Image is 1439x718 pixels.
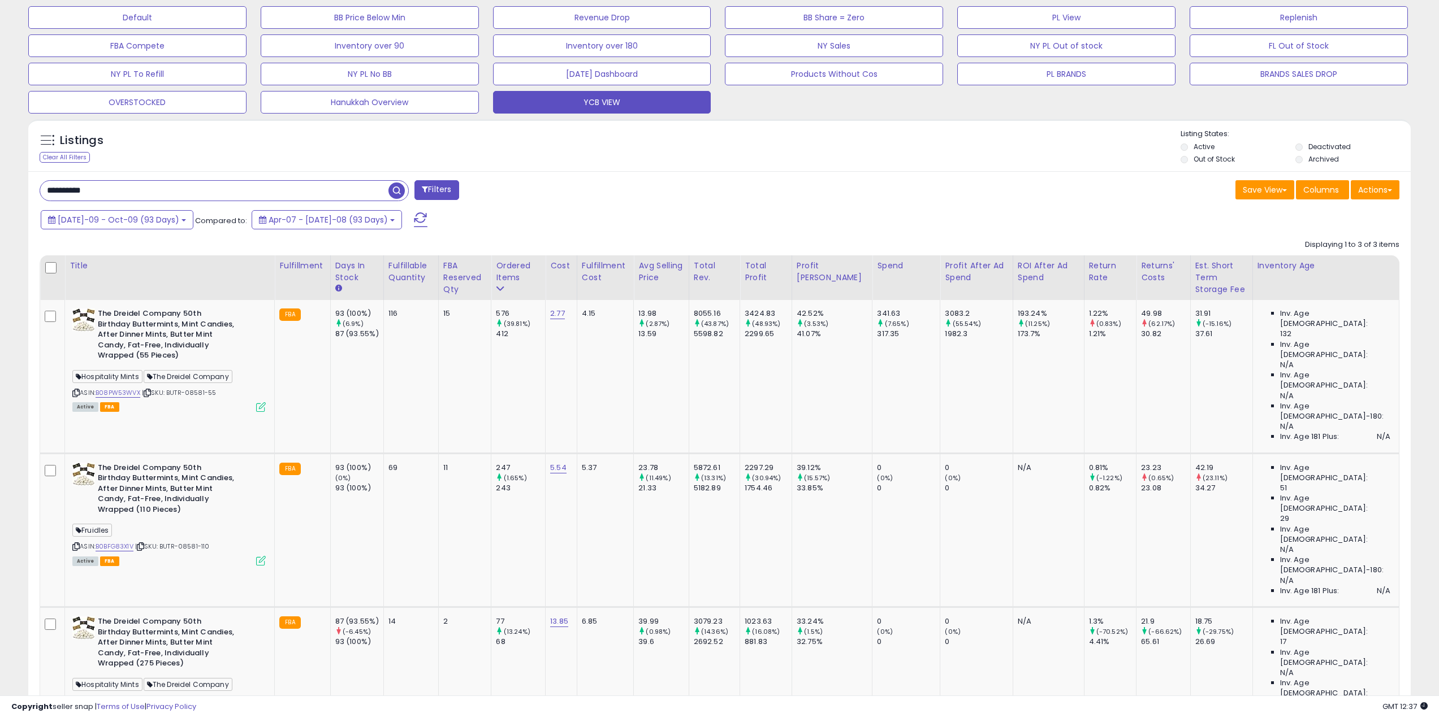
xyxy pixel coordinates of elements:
div: 21.9 [1141,616,1190,626]
div: 116 [388,308,430,319]
div: 26.69 [1195,637,1252,647]
small: (0.83%) [1096,319,1121,328]
small: (-1.22%) [1096,473,1122,482]
div: 11 [443,463,483,473]
div: 881.83 [745,637,792,647]
span: Inv. Age [DEMOGRAPHIC_DATA]: [1280,647,1390,668]
button: OVERSTOCKED [28,91,247,114]
div: 5872.61 [694,463,740,473]
div: 23.08 [1141,483,1190,493]
small: (6.9%) [343,319,364,328]
div: Avg Selling Price [638,260,684,284]
div: 13.98 [638,308,688,319]
small: (15.57%) [804,473,830,482]
div: 39.99 [638,616,688,626]
small: (-29.75%) [1203,627,1234,636]
div: Title [70,260,270,272]
button: BB Price Below Min [261,6,479,29]
div: 193.24% [1018,308,1084,319]
span: Inv. Age [DEMOGRAPHIC_DATA]: [1280,493,1390,514]
span: N/A [1280,576,1294,586]
div: 69 [388,463,430,473]
small: (43.87%) [701,319,729,328]
small: (11.49%) [646,473,671,482]
div: 65.61 [1141,637,1190,647]
a: B08PW53WVX [96,388,140,398]
span: Inv. Age [DEMOGRAPHIC_DATA]: [1280,616,1390,637]
button: NY PL To Refill [28,63,247,85]
small: (16.08%) [752,627,780,636]
button: Filters [414,180,459,200]
div: 2297.29 [745,463,792,473]
div: ROI After Ad Spend [1018,260,1079,284]
div: 0 [945,483,1012,493]
div: 3424.83 [745,308,792,319]
div: N/A [1018,463,1075,473]
span: The Dreidel Company [144,678,232,691]
div: 93 (100%) [335,463,383,473]
small: (1.65%) [504,473,527,482]
span: N/A [1377,432,1390,442]
div: Clear All Filters [40,152,90,163]
span: N/A [1280,391,1294,401]
small: (14.36%) [701,627,728,636]
button: Actions [1351,180,1399,199]
span: 17 [1280,637,1286,647]
div: 77 [496,616,545,626]
small: (-15.16%) [1203,319,1231,328]
div: 23.78 [638,463,688,473]
div: 5598.82 [694,329,740,339]
small: (11.25%) [1025,319,1050,328]
small: (-6.45%) [343,627,371,636]
small: (39.81%) [504,319,530,328]
div: 1982.3 [945,329,1012,339]
button: [DATE] Dashboard [493,63,711,85]
div: Profit [PERSON_NAME] [797,260,868,284]
small: (0.65%) [1148,473,1174,482]
p: Listing States: [1181,129,1411,140]
label: Active [1194,142,1215,151]
div: 0.81% [1089,463,1136,473]
span: [DATE]-09 - Oct-09 (93 Days) [58,214,179,225]
div: Fulfillment Cost [582,260,629,284]
div: Cost [550,260,572,272]
small: (2.87%) [646,319,669,328]
div: 4.15 [582,308,625,319]
div: 33.85% [797,483,872,493]
small: FBA [279,616,300,629]
small: (0%) [945,473,961,482]
div: FBA Reserved Qty [443,260,487,295]
span: All listings currently available for purchase on Amazon [72,402,98,412]
div: Profit After Ad Spend [945,260,1008,284]
div: 1.3% [1089,616,1136,626]
div: 0 [945,463,1012,473]
a: Terms of Use [97,701,145,712]
div: Total Rev. [694,260,735,284]
button: Save View [1235,180,1294,199]
div: 14 [388,616,430,626]
span: Fruidles [72,524,112,537]
span: FBA [100,556,119,566]
div: 2 [443,616,483,626]
span: Apr-07 - [DATE]-08 (93 Days) [269,214,388,225]
div: 23.23 [1141,463,1190,473]
div: 39.12% [797,463,872,473]
div: seller snap | | [11,702,196,712]
div: ASIN: [72,308,266,410]
button: Hanukkah Overview [261,91,479,114]
div: 37.61 [1195,329,1252,339]
div: 0 [945,637,1012,647]
small: (13.31%) [701,473,726,482]
div: 42.19 [1195,463,1252,473]
div: 173.7% [1018,329,1084,339]
span: N/A [1280,421,1294,432]
span: 2025-10-10 12:37 GMT [1382,701,1428,712]
b: The Dreidel Company 50th Birthday Buttermints, Mint Candies, After Dinner Mints, Butter Mint Cand... [98,308,235,364]
img: 41mnULLfkYL._SL40_.jpg [72,308,95,331]
button: BRANDS SALES DROP [1190,63,1408,85]
div: Inventory Age [1257,260,1394,272]
small: (0%) [945,627,961,636]
div: 93 (100%) [335,637,383,647]
button: Inventory over 90 [261,34,479,57]
span: FBA [100,402,119,412]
